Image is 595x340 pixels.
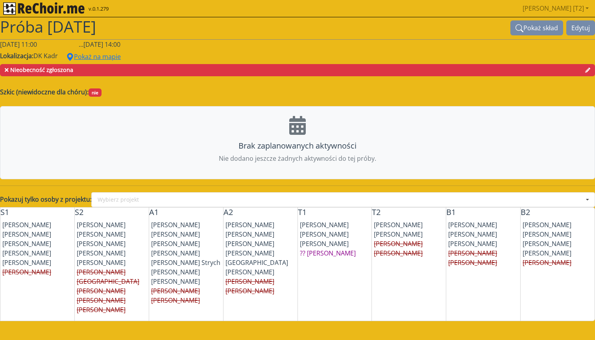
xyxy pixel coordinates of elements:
[300,248,372,258] li: ?? [PERSON_NAME]
[151,258,223,267] li: [PERSON_NAME] Strych
[2,267,74,277] li: [PERSON_NAME]
[225,230,297,239] li: [PERSON_NAME]
[374,230,446,239] li: [PERSON_NAME]
[523,230,595,239] li: [PERSON_NAME]
[0,208,74,217] h5: S1
[300,230,372,239] li: [PERSON_NAME]
[2,220,74,230] li: [PERSON_NAME]
[33,51,58,60] span: DK Kadr
[151,286,223,296] li: [PERSON_NAME]
[151,296,223,305] li: [PERSON_NAME]
[89,88,102,96] span: nie
[77,286,149,296] li: [PERSON_NAME]
[510,20,563,35] button: searchPokaż skład
[151,267,223,277] li: [PERSON_NAME]
[374,220,446,230] li: [PERSON_NAME]
[374,239,446,248] li: [PERSON_NAME]
[10,154,585,163] p: Nie dodano jeszcze żadnych aktywności do tej próby.
[523,239,595,248] li: [PERSON_NAME]
[75,208,149,217] h5: S2
[77,220,149,230] li: [PERSON_NAME]
[151,248,223,258] li: [PERSON_NAME]
[516,24,523,32] svg: search
[448,220,520,230] li: [PERSON_NAME]
[448,258,520,267] li: [PERSON_NAME]
[225,277,297,286] li: [PERSON_NAME]
[225,286,297,296] li: [PERSON_NAME]
[300,220,372,230] li: [PERSON_NAME]
[83,40,120,49] span: [DATE] 14:00
[300,239,372,248] li: [PERSON_NAME]
[151,220,223,230] li: [PERSON_NAME]
[521,208,595,217] h5: B2
[98,197,139,202] div: Wybierz projekt
[151,277,223,286] li: [PERSON_NAME]
[77,230,149,239] li: [PERSON_NAME]
[523,248,595,258] li: [PERSON_NAME]
[77,248,149,258] li: [PERSON_NAME]
[2,258,74,267] li: [PERSON_NAME]
[523,220,595,230] li: [PERSON_NAME]
[10,141,585,151] h5: Brak zaplanowanych aktywności
[2,230,74,239] li: [PERSON_NAME]
[77,267,149,286] li: [PERSON_NAME][GEOGRAPHIC_DATA]
[225,239,297,248] li: [PERSON_NAME]
[77,239,149,248] li: [PERSON_NAME]
[225,248,297,267] li: [PERSON_NAME][GEOGRAPHIC_DATA]
[77,296,149,305] li: [PERSON_NAME]
[448,239,520,248] li: [PERSON_NAME]
[77,305,149,314] li: [PERSON_NAME]
[523,258,595,267] li: [PERSON_NAME]
[448,248,520,258] li: [PERSON_NAME]
[149,208,223,217] h5: A1
[225,220,297,230] li: [PERSON_NAME]
[372,208,446,217] h5: T2
[374,248,446,258] li: [PERSON_NAME]
[446,208,520,217] h5: B1
[89,5,109,13] span: v.0.1.279
[2,239,74,248] li: [PERSON_NAME]
[566,20,595,35] button: Edytuj
[3,2,85,15] img: rekłajer mi
[2,248,74,258] li: [PERSON_NAME]
[61,49,126,64] button: geo alt fillPokaż na mapie
[77,258,149,267] li: [PERSON_NAME]
[151,230,223,239] li: [PERSON_NAME]
[448,230,520,239] li: [PERSON_NAME]
[298,208,372,217] h5: T1
[66,53,74,61] svg: geo alt fill
[225,267,297,277] li: [PERSON_NAME]
[519,0,592,16] a: [PERSON_NAME] [T2]
[151,239,223,248] li: [PERSON_NAME]
[224,208,297,217] h5: A2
